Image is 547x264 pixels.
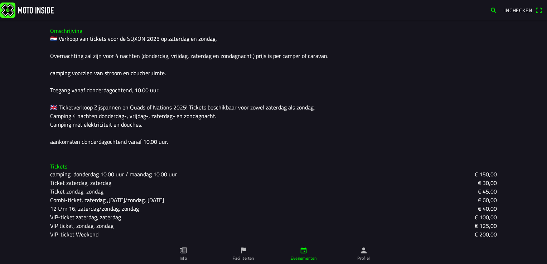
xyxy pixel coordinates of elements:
div: 🇳🇱 Verkoop van tickets voor de SQXON 2025 op zaterdag en zondag. Overnachting zal zijn voor 4 nac... [50,34,497,146]
ion-text: € 40,00 [478,204,497,213]
a: zoeken [487,4,501,16]
ion-text: Combi-ticket, zaterdag ,[DATE]/zondag, [DATE] [50,196,164,204]
ion-icon: persoon [360,246,368,254]
ion-text: € 200,00 [475,230,497,239]
ion-label: Profiel [357,255,370,261]
a: IncheckenQR-scanner [501,4,546,16]
ion-icon: vlag [239,246,247,254]
ion-text: VIP-ticket Weekend [50,230,98,239]
ion-text: VIP ticket, zondag, zondag [50,221,113,230]
ion-text: € 30,00 [478,179,497,187]
ion-text: Ticket zondag, zondag [50,187,103,196]
ion-text: 12 t/m 16, zaterdag/zondag, zondag [50,204,139,213]
ion-label: Info [180,255,187,261]
ion-label: Faciliteiten [233,255,254,261]
ion-text: € 125,00 [475,221,497,230]
ion-text: VIP-ticket zaterdag, zaterdag [50,213,121,221]
h3: Tickets [50,163,497,170]
span: Inchecken [504,6,532,14]
ion-text: € 60,00 [478,196,497,204]
ion-text: € 150,00 [475,170,497,179]
ion-text: camping, donderdag 10.00 uur / maandag 10.00 uur [50,170,177,179]
ion-icon: kalender [300,246,308,254]
ion-text: Ticket zaterdag, zaterdag [50,179,111,187]
ion-label: Evenementen [291,255,317,261]
ion-icon: papier [179,246,187,254]
ion-text: € 100,00 [475,213,497,221]
ion-text: € 45,00 [478,187,497,196]
h3: Omschrijving [50,28,497,34]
